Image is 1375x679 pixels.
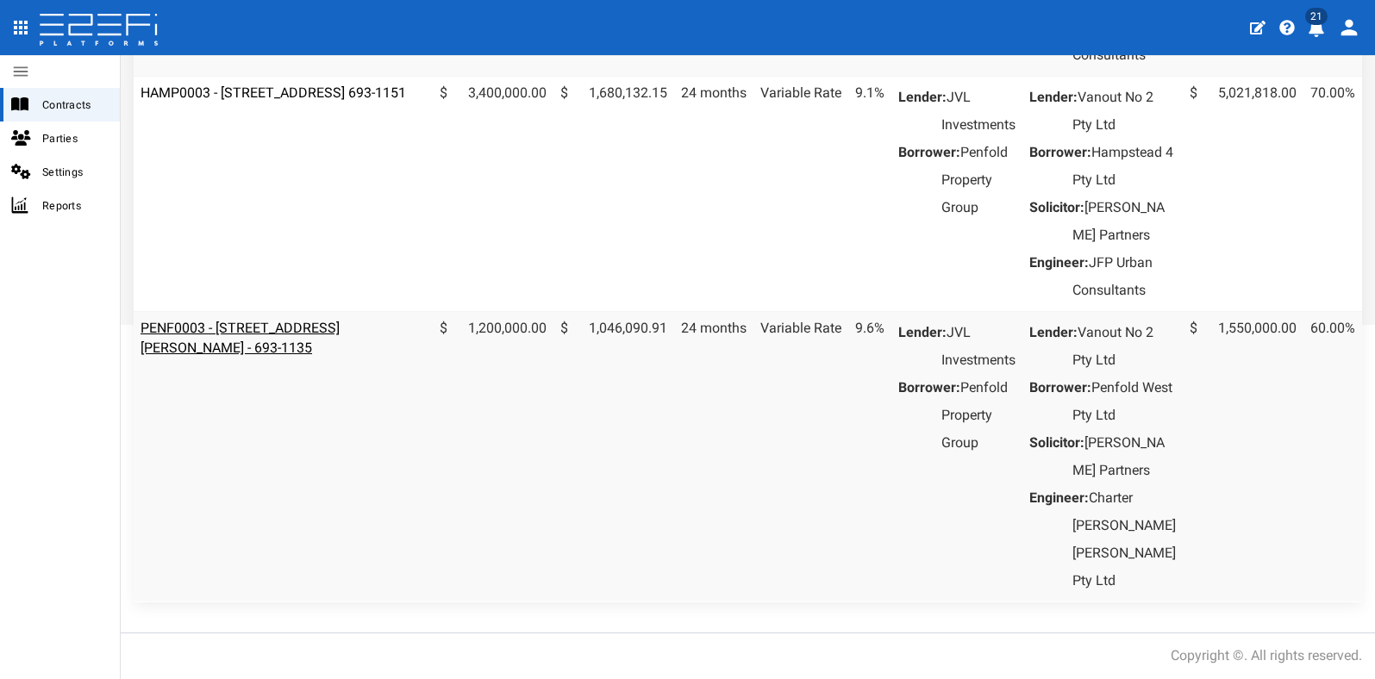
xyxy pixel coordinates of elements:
[42,162,106,182] span: Settings
[1029,319,1078,346] dt: Lender:
[941,84,1016,139] dd: JVL Investments
[1303,311,1362,601] td: 60.00%
[553,76,674,311] td: 1,680,132.15
[1072,139,1176,194] dd: Hampstead 4 Pty Ltd
[42,196,106,215] span: Reports
[433,311,553,601] td: 1,200,000.00
[941,374,1016,457] dd: Penfold Property Group
[1072,319,1176,374] dd: Vanout No 2 Pty Ltd
[1029,84,1078,111] dt: Lender:
[1072,194,1176,249] dd: [PERSON_NAME] Partners
[674,311,753,601] td: 24 months
[141,320,340,356] a: PENF0003 - [STREET_ADDRESS][PERSON_NAME] - 693-1135
[848,311,891,601] td: 9.6%
[1072,374,1176,429] dd: Penfold West Pty Ltd
[1072,429,1176,484] dd: [PERSON_NAME] Partners
[1029,374,1091,402] dt: Borrower:
[898,374,960,402] dt: Borrower:
[1029,484,1089,512] dt: Engineer:
[753,311,848,601] td: Variable Rate
[553,311,674,601] td: 1,046,090.91
[1303,76,1362,311] td: 70.00%
[433,76,553,311] td: 3,400,000.00
[941,319,1016,374] dd: JVL Investments
[1072,84,1176,139] dd: Vanout No 2 Pty Ltd
[1171,646,1362,666] div: Copyright ©. All rights reserved.
[674,76,753,311] td: 24 months
[1183,76,1303,311] td: 5,021,818.00
[42,95,106,115] span: Contracts
[141,84,406,101] a: HAMP0003 - [STREET_ADDRESS] 693-1151
[848,76,891,311] td: 9.1%
[1029,429,1084,457] dt: Solicitor:
[1029,194,1084,221] dt: Solicitor:
[42,128,106,148] span: Parties
[753,76,848,311] td: Variable Rate
[898,319,947,346] dt: Lender:
[1072,249,1176,304] dd: JFP Urban Consultants
[898,84,947,111] dt: Lender:
[1072,484,1176,595] dd: Charter [PERSON_NAME] [PERSON_NAME] Pty Ltd
[1029,139,1091,166] dt: Borrower:
[898,139,960,166] dt: Borrower:
[941,139,1016,221] dd: Penfold Property Group
[1183,311,1303,601] td: 1,550,000.00
[1029,249,1089,277] dt: Engineer:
